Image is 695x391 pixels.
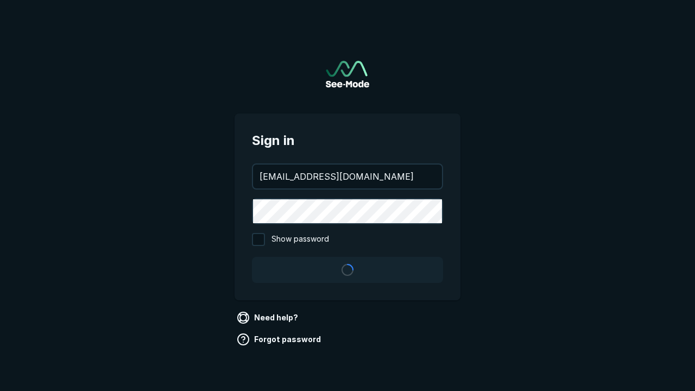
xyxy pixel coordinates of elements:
span: Show password [271,233,329,246]
span: Sign in [252,131,443,150]
a: Forgot password [235,331,325,348]
a: Need help? [235,309,302,326]
a: Go to sign in [326,61,369,87]
input: your@email.com [253,165,442,188]
img: See-Mode Logo [326,61,369,87]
